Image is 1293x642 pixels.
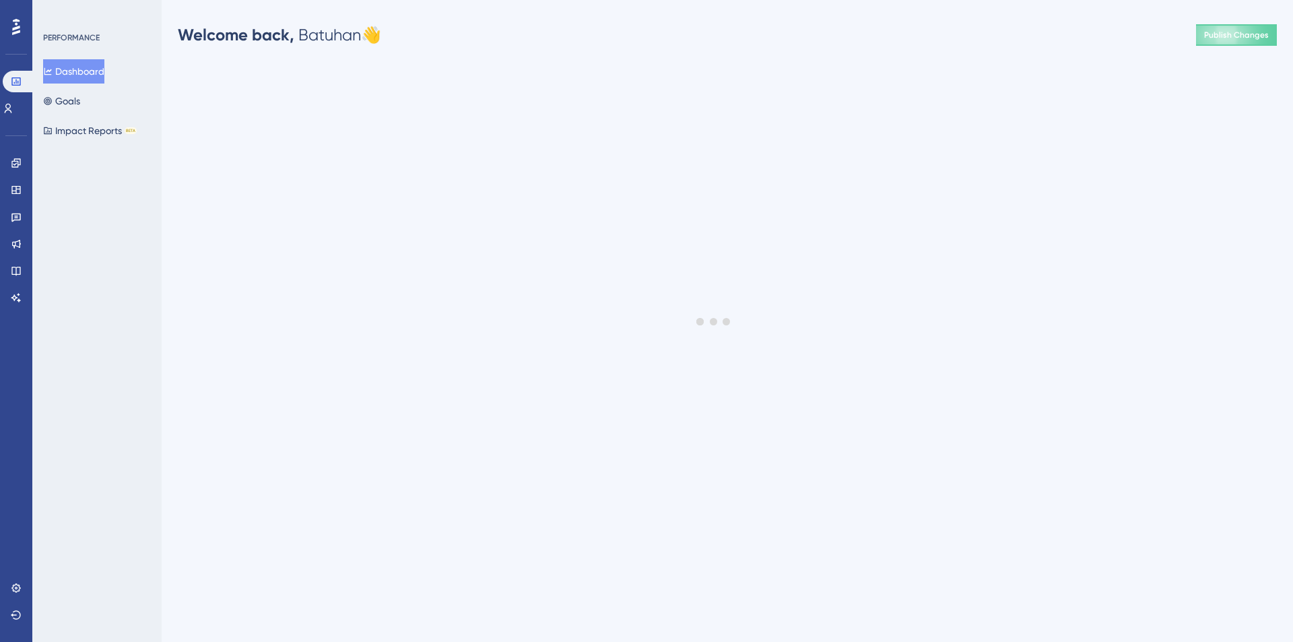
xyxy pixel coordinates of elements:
[1204,30,1269,40] span: Publish Changes
[43,59,104,84] button: Dashboard
[178,24,381,46] div: Batuhan 👋
[43,89,80,113] button: Goals
[178,25,294,44] span: Welcome back,
[125,127,137,134] div: BETA
[43,32,100,43] div: PERFORMANCE
[43,119,137,143] button: Impact ReportsBETA
[1196,24,1277,46] button: Publish Changes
